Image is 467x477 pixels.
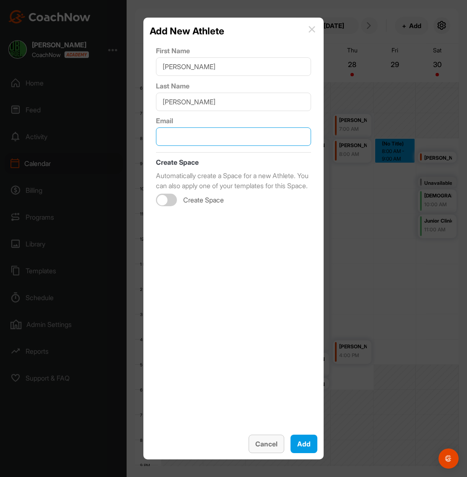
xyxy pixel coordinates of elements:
label: Email [156,116,311,126]
h2: Add New Athlete [150,24,224,38]
span: Create Space [183,196,224,205]
button: Cancel [249,435,284,453]
img: info [309,26,315,33]
p: Create Space [156,157,311,167]
label: First Name [156,46,311,56]
label: Last Name [156,81,311,91]
div: Open Intercom Messenger [438,448,459,469]
button: Add [291,435,317,453]
p: Automatically create a Space for a new Athlete. You can also apply one of your templates for this... [156,171,311,191]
